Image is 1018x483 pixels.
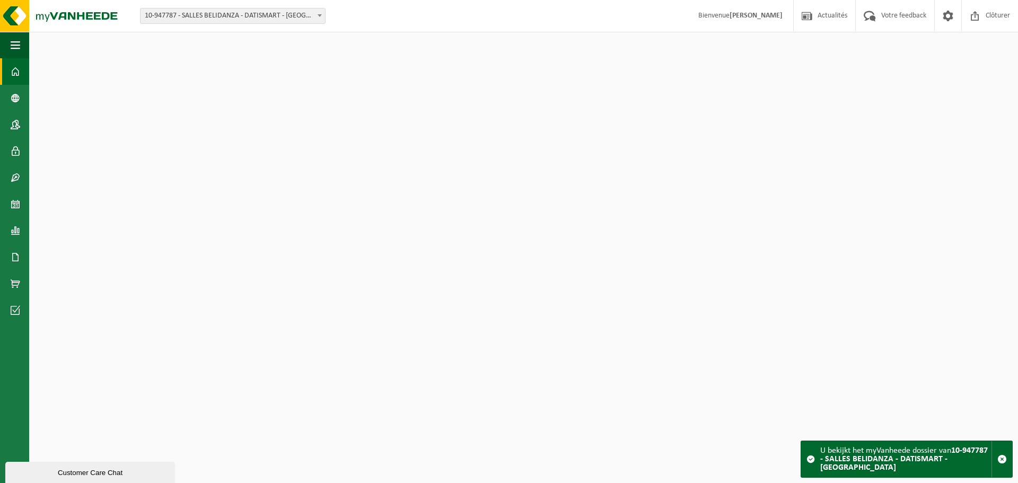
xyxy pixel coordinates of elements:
[141,8,325,23] span: 10-947787 - SALLES BELIDANZA - DATISMART - MONT-SUR-MARCHIENNE
[820,446,988,472] strong: 10-947787 - SALLES BELIDANZA - DATISMART - [GEOGRAPHIC_DATA]
[730,12,783,20] strong: [PERSON_NAME]
[5,460,177,483] iframe: chat widget
[820,441,991,477] div: U bekijkt het myVanheede dossier van
[140,8,326,24] span: 10-947787 - SALLES BELIDANZA - DATISMART - MONT-SUR-MARCHIENNE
